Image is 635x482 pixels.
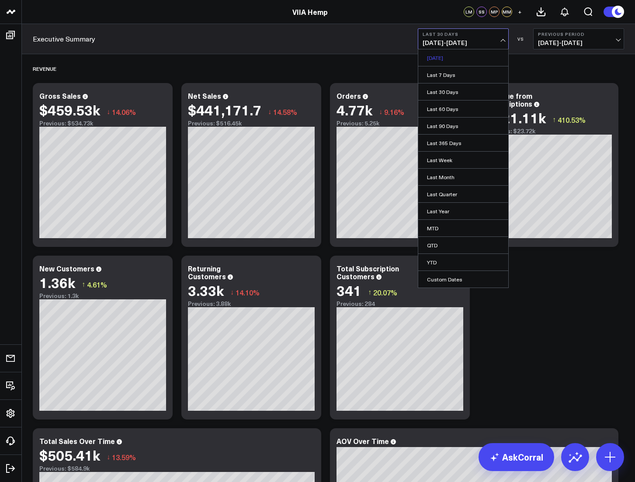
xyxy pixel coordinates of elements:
span: 13.59% [112,452,136,462]
a: Executive Summary [33,34,95,44]
span: ↑ [82,279,85,290]
div: 4.77k [337,102,372,118]
span: 14.58% [273,107,297,117]
span: ↓ [379,106,382,118]
div: AOV Over Time [337,436,389,446]
span: ↓ [107,106,110,118]
a: Last 365 Days [418,135,508,151]
div: $121.11k [485,110,546,125]
div: 3.33k [188,282,224,298]
div: Previous: 1.3k [39,292,166,299]
a: VIIA Hemp [292,7,328,17]
div: Orders [337,91,361,101]
div: Previous: 3.88k [188,300,315,307]
span: ↓ [230,287,234,298]
div: New Customers [39,264,94,273]
div: Gross Sales [39,91,81,101]
span: 9.16% [384,107,404,117]
span: 14.06% [112,107,136,117]
span: ↑ [552,114,556,125]
a: AskCorral [479,443,554,471]
a: MTD [418,220,508,236]
span: 4.61% [87,280,107,289]
div: Revenue from Subscriptions [485,91,532,108]
a: Last Quarter [418,186,508,202]
span: 14.10% [236,288,260,297]
a: [DATE] [418,49,508,66]
a: Last Year [418,203,508,219]
div: MP [489,7,500,17]
a: Last 90 Days [418,118,508,134]
span: [DATE] - [DATE] [538,39,619,46]
span: 20.07% [373,288,397,297]
span: ↑ [368,287,371,298]
b: Last 30 Days [423,31,504,37]
a: QTD [418,237,508,253]
span: ↓ [268,106,271,118]
a: Last Month [418,169,508,185]
div: Total Sales Over Time [39,436,115,446]
a: Last 30 Days [418,83,508,100]
a: Custom Dates [418,271,508,288]
div: Previous: 284 [337,300,463,307]
button: + [514,7,525,17]
div: $459.53k [39,102,100,118]
a: Last 7 Days [418,66,508,83]
div: Total Subscription Customers [337,264,399,281]
div: Previous: $516.45k [188,120,315,127]
a: Last 60 Days [418,101,508,117]
span: [DATE] - [DATE] [423,39,504,46]
div: SS [476,7,487,17]
button: Previous Period[DATE]-[DATE] [533,28,624,49]
div: 341 [337,282,361,298]
span: ↓ [107,451,110,463]
div: $505.41k [39,447,100,463]
div: Revenue [33,59,56,79]
span: 410.53% [558,115,586,125]
b: Previous Period [538,31,619,37]
div: $441,171.7 [188,102,261,118]
div: MM [502,7,512,17]
div: VS [513,36,529,42]
a: Last Week [418,152,508,168]
div: Returning Customers [188,264,226,281]
div: Previous: $534.73k [39,120,166,127]
div: Previous: $23.72k [485,128,612,135]
div: Previous: $584.9k [39,465,315,472]
div: LM [464,7,474,17]
div: Previous: 5.25k [337,120,463,127]
button: Last 30 Days[DATE]-[DATE] [418,28,509,49]
div: Net Sales [188,91,221,101]
div: 1.36k [39,274,75,290]
a: YTD [418,254,508,270]
span: + [518,9,522,15]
